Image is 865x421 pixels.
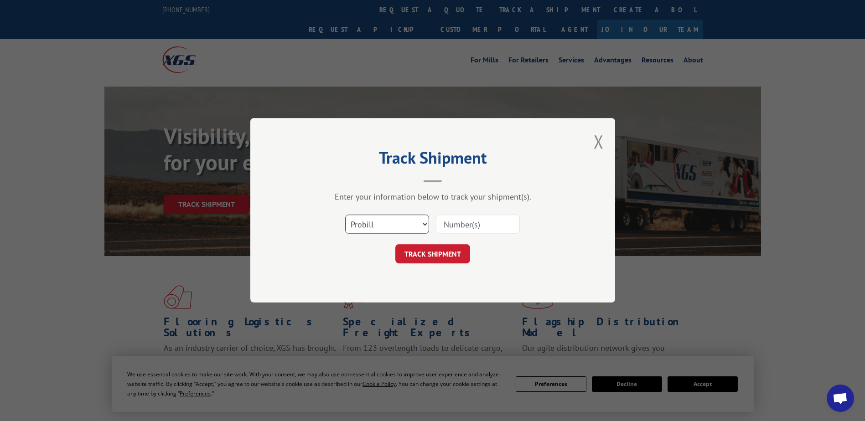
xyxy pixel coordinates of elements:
div: Enter your information below to track your shipment(s). [296,192,570,202]
a: Open chat [827,385,854,412]
input: Number(s) [436,215,520,234]
button: TRACK SHIPMENT [395,245,470,264]
h2: Track Shipment [296,151,570,169]
button: Close modal [594,129,604,154]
